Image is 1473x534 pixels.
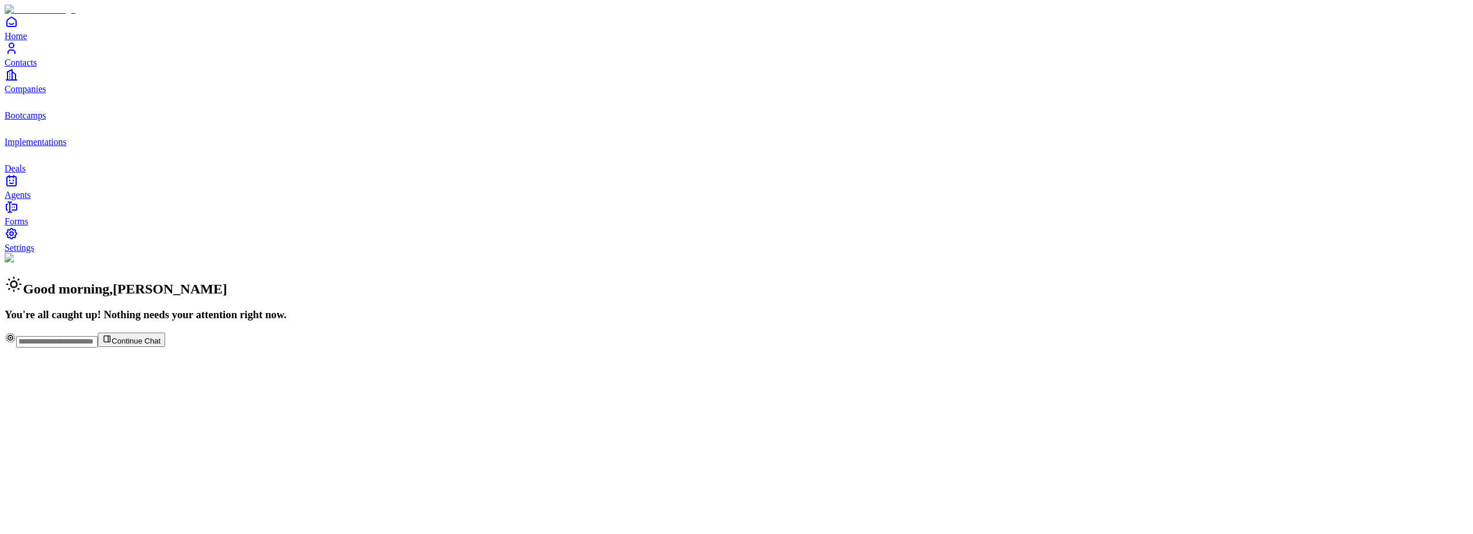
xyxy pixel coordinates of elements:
[5,110,46,120] span: Bootcamps
[5,190,30,200] span: Agents
[5,147,1468,173] a: deals
[98,333,165,347] button: Continue Chat
[5,58,37,67] span: Contacts
[5,94,1468,120] a: bootcamps
[5,5,75,15] img: Item Brain Logo
[5,68,1468,94] a: Companies
[5,41,1468,67] a: Contacts
[5,243,35,253] span: Settings
[5,31,27,41] span: Home
[112,337,161,345] span: Continue Chat
[5,308,1468,321] h3: You're all caught up! Nothing needs your attention right now.
[5,84,46,94] span: Companies
[5,15,1468,41] a: Home
[5,174,1468,200] a: Agents
[5,227,1468,253] a: Settings
[5,137,67,147] span: Implementations
[5,163,25,173] span: Deals
[5,253,59,264] img: Background
[5,216,28,226] span: Forms
[5,121,1468,147] a: implementations
[5,275,1468,297] h2: Good morning , [PERSON_NAME]
[5,200,1468,226] a: Forms
[5,332,1468,348] div: Continue Chat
